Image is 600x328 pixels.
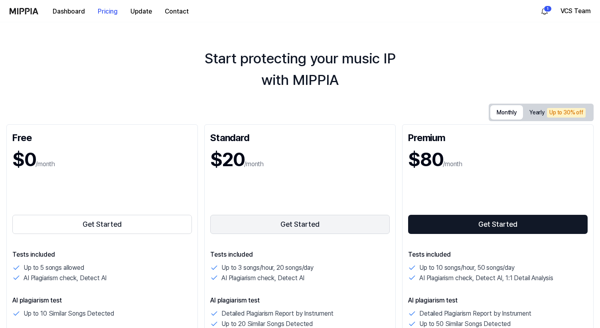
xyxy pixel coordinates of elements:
p: Tests included [12,250,192,259]
p: Up to 3 songs/hour, 20 songs/day [221,263,314,273]
button: VCS Team [561,6,590,16]
button: Get Started [210,215,390,234]
p: Tests included [210,250,390,259]
button: Get Started [408,215,588,234]
a: Get Started [210,213,390,236]
button: Pricing [91,4,124,20]
p: AI Plagiarism check, Detect AI, 1:1 Detail Analysis [419,273,553,283]
button: 알림1 [538,5,551,18]
h1: $20 [210,146,244,173]
h1: $0 [12,146,36,173]
img: logo [10,8,38,14]
p: AI plagiarism test [210,296,390,305]
p: Up to 5 songs allowed [24,263,84,273]
div: Free [12,130,192,143]
button: Yearly [523,106,592,120]
button: Contact [158,4,195,20]
button: Dashboard [46,4,91,20]
p: AI Plagiarism check, Detect AI [221,273,304,283]
p: /month [36,159,55,169]
div: 1 [544,6,552,12]
p: /month [244,159,264,169]
a: Update [124,0,158,22]
a: Pricing [91,0,124,22]
div: Premium [408,130,588,143]
button: Monthly [490,105,523,120]
p: Tests included [408,250,588,259]
p: Up to 10 Similar Songs Detected [24,308,114,319]
img: 알림 [540,6,549,16]
p: Detailed Plagiarism Report by Instrument [221,308,334,319]
p: /month [443,159,462,169]
a: Get Started [408,213,588,236]
a: Get Started [12,213,192,236]
p: AI plagiarism test [408,296,588,305]
p: AI Plagiarism check, Detect AI [24,273,107,283]
p: Up to 10 songs/hour, 50 songs/day [419,263,515,273]
div: Up to 30% off [547,108,586,118]
button: Update [124,4,158,20]
button: Get Started [12,215,192,234]
div: Standard [210,130,390,143]
p: AI plagiarism test [12,296,192,305]
p: Detailed Plagiarism Report by Instrument [419,308,531,319]
h1: $80 [408,146,443,173]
